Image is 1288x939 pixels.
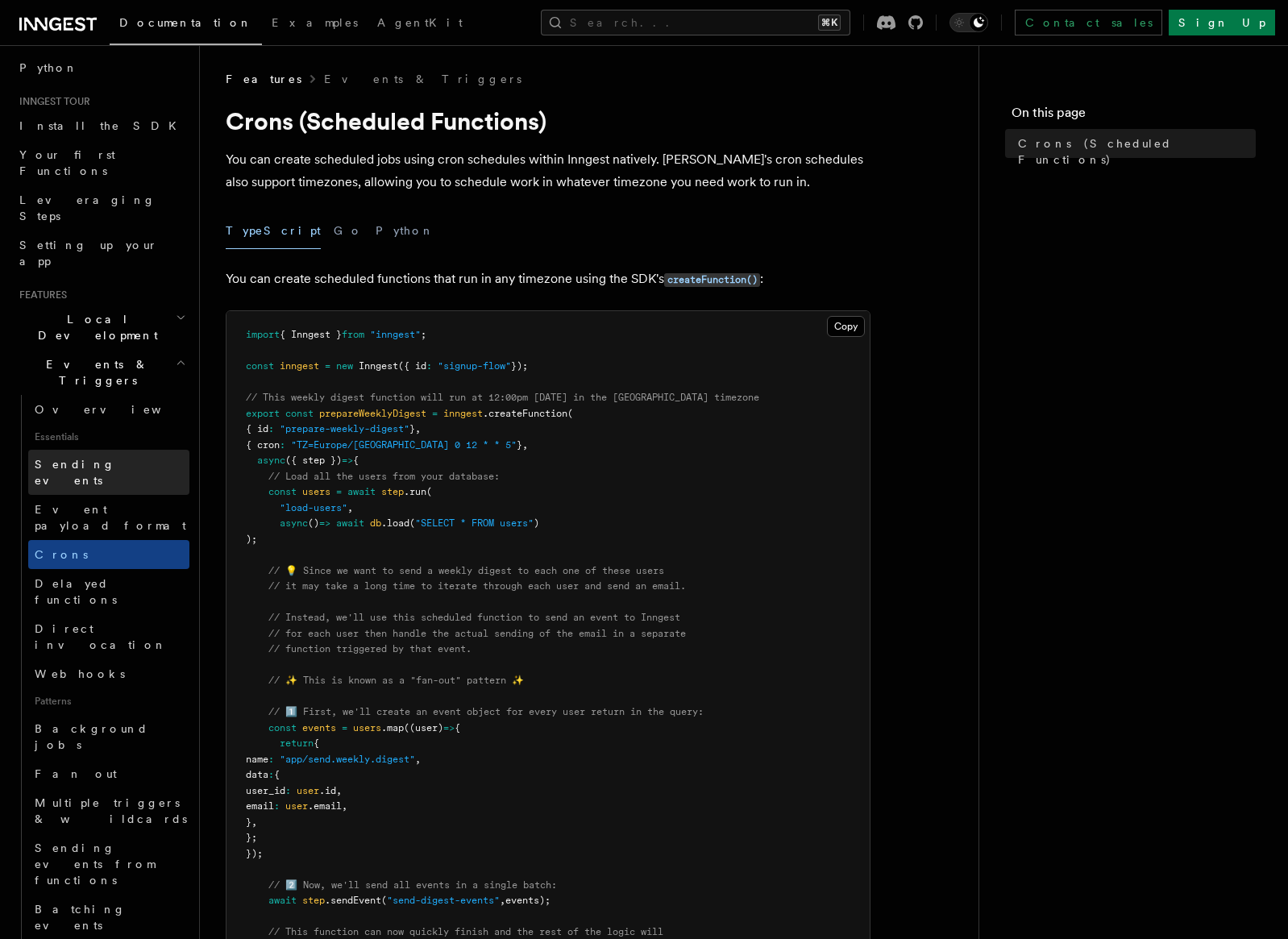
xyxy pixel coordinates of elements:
[28,614,189,659] a: Direct invocation
[285,800,308,812] span: user
[272,16,358,29] span: Examples
[13,231,189,276] a: Setting up your app
[246,360,274,372] span: const
[438,360,511,372] span: "signup-flow"
[415,754,421,765] span: ,
[280,517,308,529] span: async
[381,486,404,497] span: step
[246,769,268,780] span: data
[119,16,252,29] span: Documentation
[246,785,285,796] span: user_id
[415,517,534,529] span: "SELECT * FROM users"
[226,268,870,291] p: You can create scheduled functions that run in any timezone using the SDK's :
[246,754,268,765] span: name
[257,455,285,466] span: async
[35,722,148,751] span: Background jobs
[336,517,364,529] span: await
[13,185,189,231] a: Leveraging Steps
[319,517,330,529] span: =>
[19,61,78,74] span: Python
[13,95,90,108] span: Inngest tour
[308,517,319,529] span: ()
[381,722,404,733] span: .map
[28,714,189,759] a: Background jobs
[268,580,686,592] span: // it may take a long time to iterate through each user and send an email.
[280,360,319,372] span: inngest
[246,392,759,403] span: // This weekly digest function will run at 12:00pm [DATE] in the [GEOGRAPHIC_DATA] timezone
[246,423,268,434] span: { id
[251,816,257,828] span: ,
[387,895,500,906] span: "send-digest-events"
[246,816,251,828] span: }
[262,5,368,44] a: Examples
[28,495,189,540] a: Event payload format
[353,722,381,733] span: users
[110,5,262,45] a: Documentation
[13,53,189,82] a: Python
[319,408,426,419] span: prepareWeeklyDigest
[28,833,189,895] a: Sending events from functions
[268,769,274,780] span: :
[226,213,321,249] button: TypeScript
[541,10,850,35] button: Search...⌘K
[35,796,187,825] span: Multiple triggers & wildcards
[314,737,319,749] span: {
[285,408,314,419] span: const
[1012,103,1256,129] h4: On this page
[368,5,472,44] a: AgentKit
[308,800,342,812] span: .email
[522,439,528,451] span: ,
[280,329,342,340] span: { Inngest }
[455,722,460,733] span: {
[35,577,117,606] span: Delayed functions
[291,439,517,451] span: "TZ=Europe/[GEOGRAPHIC_DATA] 0 12 * * 5"
[19,193,156,222] span: Leveraging Steps
[336,486,342,497] span: =
[226,148,870,193] p: You can create scheduled jobs using cron schedules within Inngest natively. [PERSON_NAME]'s cron ...
[421,329,426,340] span: ;
[246,439,280,451] span: { cron
[246,408,280,419] span: export
[376,213,434,249] button: Python
[415,423,421,434] span: ,
[511,360,528,372] span: });
[268,754,274,765] span: :
[35,403,201,416] span: Overview
[336,785,342,796] span: ,
[246,832,257,843] span: };
[268,643,472,654] span: // function triggered by that event.
[370,329,421,340] span: "inngest"
[274,769,280,780] span: {
[342,722,347,733] span: =
[426,486,432,497] span: (
[268,926,663,937] span: // This function can now quickly finish and the rest of the logic will
[1169,10,1275,35] a: Sign Up
[268,486,297,497] span: const
[426,360,432,372] span: :
[381,895,387,906] span: (
[13,350,189,395] button: Events & Triggers
[534,517,539,529] span: )
[246,329,280,340] span: import
[28,395,189,424] a: Overview
[302,486,330,497] span: users
[268,423,274,434] span: :
[19,148,115,177] span: Your first Functions
[949,13,988,32] button: Toggle dark mode
[280,502,347,513] span: "load-users"
[28,759,189,788] a: Fan out
[359,360,398,372] span: Inngest
[28,424,189,450] span: Essentials
[35,767,117,780] span: Fan out
[280,754,415,765] span: "app/send.weekly.digest"
[517,439,522,451] span: }
[226,71,301,87] span: Features
[664,273,760,287] code: createFunction()
[325,360,330,372] span: =
[268,895,297,906] span: await
[285,785,291,796] span: :
[334,213,363,249] button: Go
[28,659,189,688] a: Webhooks
[505,895,551,906] span: events);
[664,271,760,286] a: createFunction()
